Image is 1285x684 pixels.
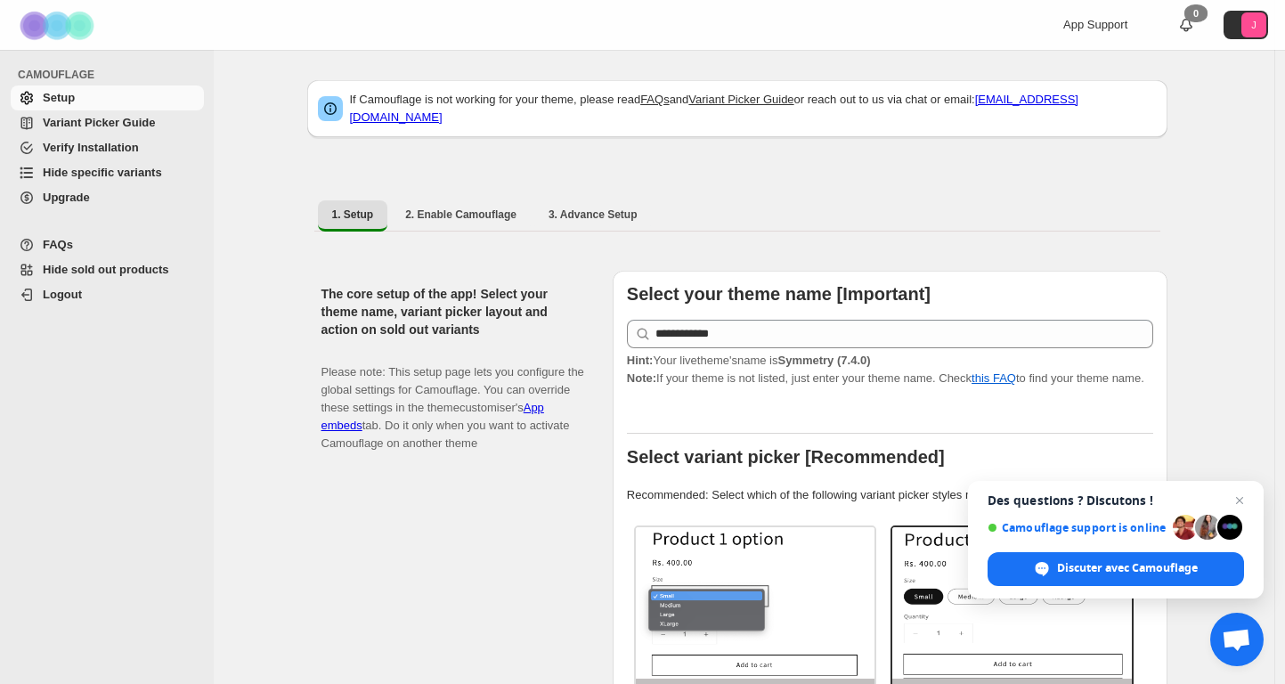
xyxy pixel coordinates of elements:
p: If your theme is not listed, just enter your theme name. Check to find your theme name. [627,352,1153,387]
span: CAMOUFLAGE [18,68,205,82]
p: If Camouflage is not working for your theme, please read and or reach out to us via chat or email: [350,91,1157,126]
span: FAQs [43,238,73,251]
span: Upgrade [43,191,90,204]
p: Please note: This setup page lets you configure the global settings for Camouflage. You can overr... [321,346,584,452]
text: J [1251,20,1257,30]
img: Select / Dropdowns [636,527,875,679]
span: 3. Advance Setup [549,208,638,222]
a: Verify Installation [11,135,204,160]
strong: Hint: [627,354,654,367]
span: Variant Picker Guide [43,116,155,129]
strong: Symmetry (7.4.0) [777,354,870,367]
a: this FAQ [972,371,1016,385]
a: FAQs [640,93,670,106]
span: 1. Setup [332,208,374,222]
button: Avatar with initials J [1224,11,1268,39]
span: Hide sold out products [43,263,169,276]
span: Avatar with initials J [1241,12,1266,37]
span: Logout [43,288,82,301]
span: Fermer le chat [1229,490,1250,511]
span: Hide specific variants [43,166,162,179]
a: Variant Picker Guide [688,93,793,106]
div: Discuter avec Camouflage [988,552,1244,586]
span: Des questions ? Discutons ! [988,493,1244,508]
span: Your live theme's name is [627,354,871,367]
b: Select variant picker [Recommended] [627,447,945,467]
span: App Support [1063,18,1127,31]
strong: Note: [627,371,656,385]
span: 2. Enable Camouflage [405,208,516,222]
a: Upgrade [11,185,204,210]
div: Ouvrir le chat [1210,613,1264,666]
div: 0 [1184,4,1208,22]
span: Verify Installation [43,141,139,154]
p: Recommended: Select which of the following variant picker styles match your theme. [627,486,1153,504]
img: Camouflage [14,1,103,50]
a: Hide sold out products [11,257,204,282]
a: Setup [11,85,204,110]
a: 0 [1177,16,1195,34]
a: FAQs [11,232,204,257]
a: Variant Picker Guide [11,110,204,135]
a: Logout [11,282,204,307]
span: Setup [43,91,75,104]
a: Hide specific variants [11,160,204,185]
b: Select your theme name [Important] [627,284,931,304]
span: Camouflage support is online [988,521,1167,534]
span: Discuter avec Camouflage [1057,560,1198,576]
h2: The core setup of the app! Select your theme name, variant picker layout and action on sold out v... [321,285,584,338]
img: Buttons / Swatches [892,527,1132,679]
